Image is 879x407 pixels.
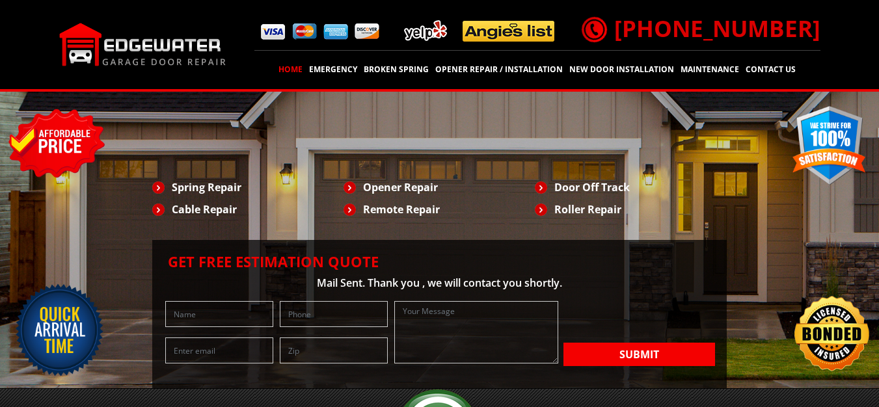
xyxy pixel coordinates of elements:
[292,23,317,40] img: pay2.png
[535,176,726,198] li: Door Off Track
[567,60,676,79] a: New door installation
[578,13,610,46] img: call.png
[582,13,820,44] a: [PHONE_NUMBER]
[362,60,431,79] a: Broken Spring
[344,198,535,220] li: Remote Repair
[563,301,716,340] iframe: reCAPTCHA
[317,276,562,290] span: Mail Sent. Thank you , we will contact you shortly.
[280,337,388,363] input: Zip
[152,176,344,198] li: Spring Repair
[399,15,560,47] img: add.png
[744,60,798,79] a: Contact Us
[277,60,304,79] a: Home
[280,301,388,327] input: Phone
[563,343,715,366] button: Submit
[433,60,565,79] a: Opener Repair / installation
[165,337,273,363] input: Enter email
[261,24,286,40] img: pay1.png
[323,24,348,40] img: pay3.png
[535,198,726,220] li: Roller Repair
[344,176,535,198] li: Opener Repair
[165,301,273,327] input: Name
[679,60,741,79] a: Maintenance
[152,198,344,220] li: Cable Repair
[59,23,226,66] img: Edgewater.png
[355,23,379,40] img: pay4.png
[159,253,721,270] h2: Get Free Estimation Quote
[307,60,359,79] a: EMERGENCY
